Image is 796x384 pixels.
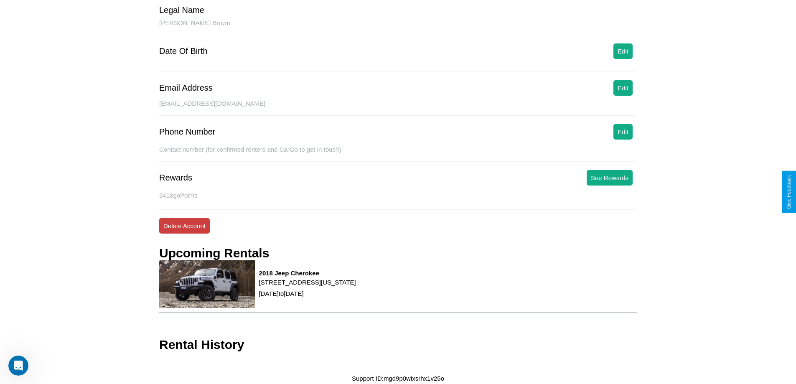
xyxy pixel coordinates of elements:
[159,338,244,352] h3: Rental History
[259,270,356,277] h3: 2018 Jeep Cherokee
[159,100,637,116] div: [EMAIL_ADDRESS][DOMAIN_NAME]
[587,170,633,186] button: See Rewards
[8,356,28,376] iframe: Intercom live chat
[352,373,444,384] p: Support ID: mgd9p0wixsrhx1v25o
[613,43,633,59] button: Edit
[259,277,356,288] p: [STREET_ADDRESS][US_STATE]
[159,190,637,201] p: 3418 goPoints
[159,146,637,162] div: Contact number (for confirmed renters and CarGo to get in touch).
[159,83,213,93] div: Email Address
[159,19,637,35] div: [PERSON_NAME] Brown
[159,127,216,137] div: Phone Number
[159,260,255,308] img: rental
[159,173,192,183] div: Rewards
[786,175,792,209] div: Give Feedback
[159,5,204,15] div: Legal Name
[613,80,633,96] button: Edit
[159,246,269,260] h3: Upcoming Rentals
[259,288,356,299] p: [DATE] to [DATE]
[613,124,633,140] button: Edit
[159,46,208,56] div: Date Of Birth
[159,218,210,234] button: Delete Account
